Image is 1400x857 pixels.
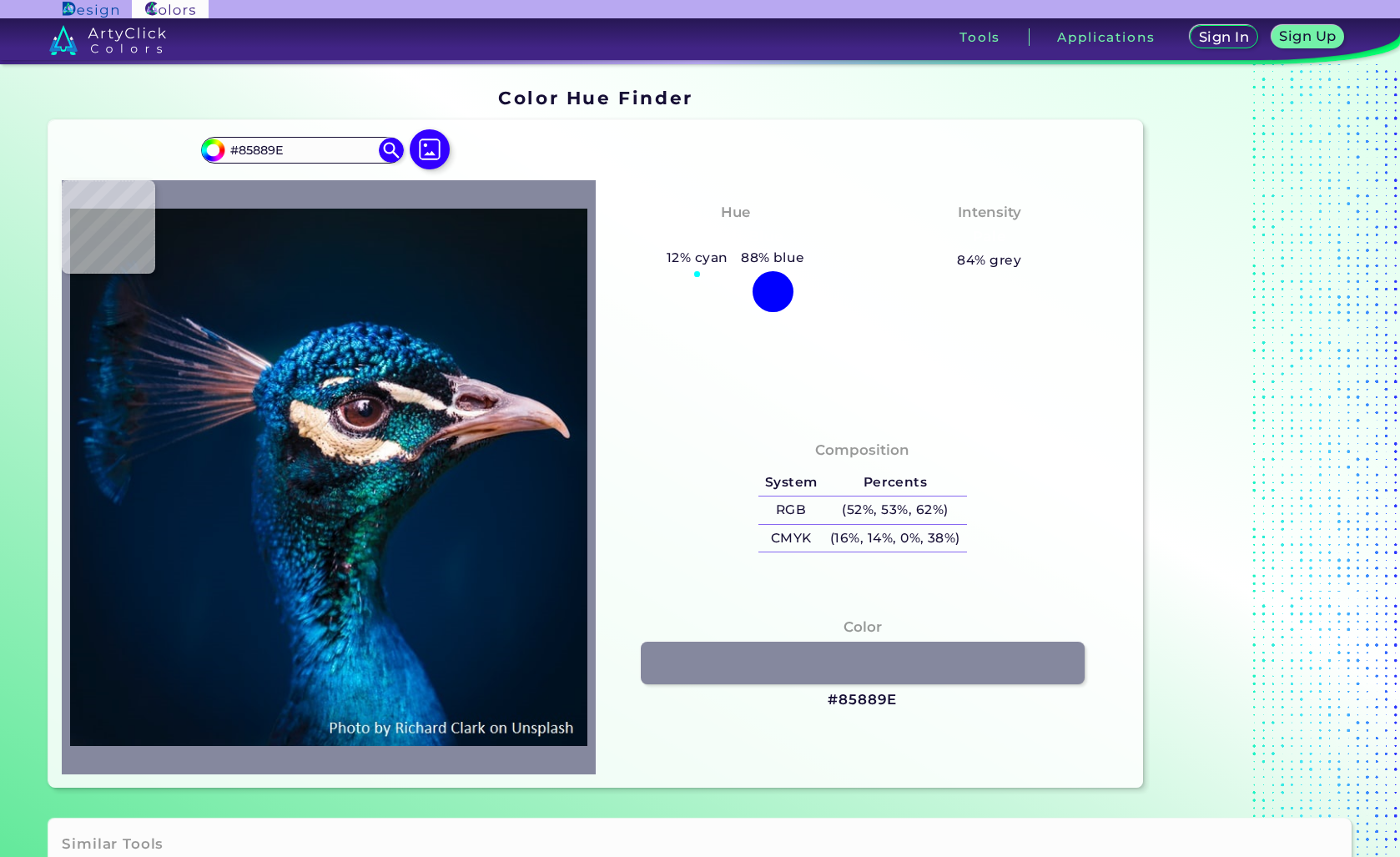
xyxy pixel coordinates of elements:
a: Sign Up [1275,27,1341,48]
h5: (16%, 14%, 0%, 38%) [823,525,966,552]
h5: 12% cyan [660,247,734,269]
h4: Hue [721,200,750,224]
img: img_pavlin.jpg [70,189,587,766]
h5: CMYK [758,525,823,552]
h4: Color [844,615,882,639]
h5: Percents [823,469,966,497]
h5: 88% blue [734,247,811,269]
h3: Applications [1057,31,1155,43]
img: icon picture [410,129,450,169]
h5: (52%, 53%, 62%) [823,497,966,524]
h3: Pale [965,227,1013,247]
h4: Composition [815,438,909,462]
img: logo_artyclick_colors_white.svg [49,25,167,55]
h3: Similar Tools [62,834,164,854]
h5: 84% grey [957,250,1021,271]
h1: Color Hue Finder [498,85,692,110]
h5: Sign Up [1282,30,1334,43]
h3: #85889E [828,690,897,710]
h4: Intensity [958,200,1021,224]
h5: Sign In [1201,31,1246,43]
img: icon search [379,138,404,163]
h5: RGB [758,497,823,524]
h5: System [758,469,823,497]
img: ArtyClick Design logo [63,2,118,18]
a: Sign In [1193,27,1255,48]
input: type color.. [224,139,380,161]
h3: Tealish Blue [681,227,790,247]
h3: Tools [959,31,1000,43]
